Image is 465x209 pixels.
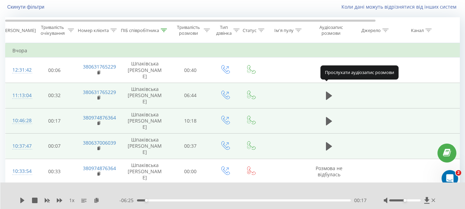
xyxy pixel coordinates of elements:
td: Шпаківська [PERSON_NAME] [121,58,169,83]
div: [PERSON_NAME] [1,28,36,33]
td: 00:33 [33,159,76,184]
div: 10:46:28 [12,114,26,127]
div: Тривалість очікування [39,24,66,36]
div: 10:33:54 [12,165,26,178]
a: 380631765229 [83,63,116,70]
td: Шпаківська [PERSON_NAME] [121,159,169,184]
span: 00:17 [354,197,367,204]
div: Ім'я пулу [274,28,294,33]
div: Accessibility label [403,199,406,202]
a: 380631765229 [83,89,116,95]
div: ПІБ співробітника [121,28,159,33]
div: Аудіозапис розмови [314,24,348,36]
a: 380974876364 [83,165,116,171]
td: Шпаківська [PERSON_NAME] [121,108,169,134]
div: Тип дзвінка [216,24,232,36]
span: 1 x [69,197,74,204]
td: 00:00 [169,159,212,184]
span: 2 [456,170,461,176]
div: Номер клієнта [78,28,109,33]
div: 11:13:04 [12,89,26,102]
div: Тривалість розмови [175,24,202,36]
td: 00:32 [33,83,76,108]
span: Розмова не відбулась [316,165,342,178]
td: Шпаківська [PERSON_NAME] [121,134,169,159]
div: Джерело [361,28,381,33]
td: 10:18 [169,108,212,134]
iframe: Intercom live chat [442,170,458,187]
div: 10:37:47 [12,139,26,153]
td: 06:44 [169,83,212,108]
td: 00:37 [169,134,212,159]
button: Скинути фільтри [5,4,48,10]
td: 00:17 [33,108,76,134]
td: 00:07 [33,134,76,159]
td: Шпаківська [PERSON_NAME] [121,83,169,108]
a: 380974876364 [83,114,116,121]
div: Прослухати аудіозапис розмови [320,65,399,79]
a: Коли дані можуть відрізнятися вiд інших систем [341,3,460,10]
span: - 06:25 [119,197,137,204]
div: 12:31:42 [12,63,26,77]
td: 00:40 [169,58,212,83]
td: 00:06 [33,58,76,83]
div: Канал [411,28,424,33]
a: 380637006039 [83,139,116,146]
div: Статус [243,28,256,33]
div: Accessibility label [145,199,148,202]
